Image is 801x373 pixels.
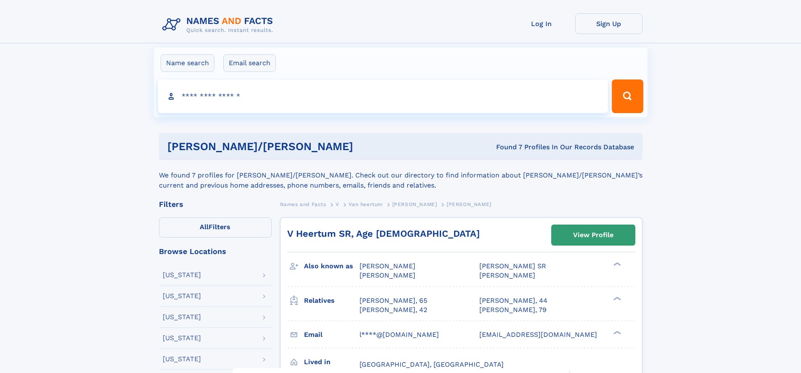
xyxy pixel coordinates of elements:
[287,228,480,239] a: V Heertum SR, Age [DEMOGRAPHIC_DATA]
[223,54,276,72] label: Email search
[611,296,621,301] div: ❯
[159,160,642,190] div: We found 7 profiles for [PERSON_NAME]/[PERSON_NAME]. Check out our directory to find information ...
[304,259,360,273] h3: Also known as
[611,262,621,267] div: ❯
[163,272,201,278] div: [US_STATE]
[161,54,214,72] label: Name search
[167,141,425,152] h1: [PERSON_NAME]/[PERSON_NAME]
[163,293,201,299] div: [US_STATE]
[159,248,272,255] div: Browse Locations
[304,355,360,369] h3: Lived in
[447,201,492,207] span: [PERSON_NAME]
[360,305,427,315] a: [PERSON_NAME], 42
[508,13,575,34] a: Log In
[349,199,383,209] a: Van heertum
[159,13,280,36] img: Logo Names and Facts
[158,79,608,113] input: search input
[163,335,201,341] div: [US_STATE]
[360,296,427,305] a: [PERSON_NAME], 65
[304,294,360,308] h3: Relatives
[479,331,597,339] span: [EMAIL_ADDRESS][DOMAIN_NAME]
[304,328,360,342] h3: Email
[360,262,415,270] span: [PERSON_NAME]
[479,305,547,315] a: [PERSON_NAME], 79
[360,271,415,279] span: [PERSON_NAME]
[573,225,613,245] div: View Profile
[479,271,535,279] span: [PERSON_NAME]
[200,223,209,231] span: All
[552,225,635,245] a: View Profile
[280,199,326,209] a: Names and Facts
[159,217,272,238] label: Filters
[392,199,437,209] a: [PERSON_NAME]
[612,79,643,113] button: Search Button
[336,201,339,207] span: V
[479,262,546,270] span: [PERSON_NAME] SR
[163,356,201,362] div: [US_STATE]
[159,201,272,208] div: Filters
[575,13,642,34] a: Sign Up
[163,314,201,320] div: [US_STATE]
[360,360,504,368] span: [GEOGRAPHIC_DATA], [GEOGRAPHIC_DATA]
[479,296,547,305] a: [PERSON_NAME], 44
[349,201,383,207] span: Van heertum
[611,330,621,335] div: ❯
[425,143,634,152] div: Found 7 Profiles In Our Records Database
[336,199,339,209] a: V
[392,201,437,207] span: [PERSON_NAME]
